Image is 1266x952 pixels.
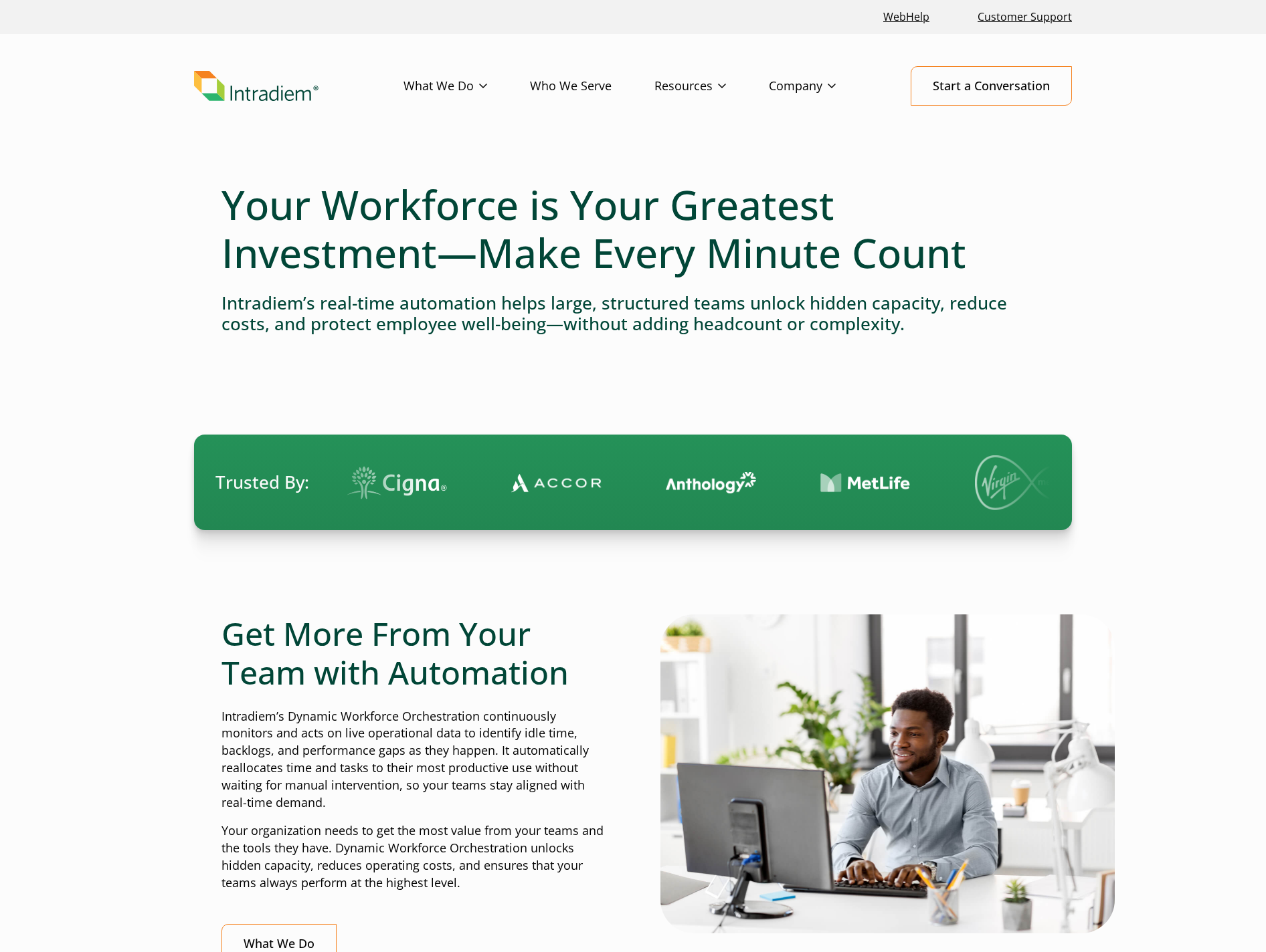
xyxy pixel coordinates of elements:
a: Start a Conversation [911,66,1072,106]
img: Virgin Media logo. [967,455,1061,510]
img: Contact Center Automation MetLife Logo [812,473,903,493]
a: Company [769,67,879,106]
h4: Intradiem’s real-time automation helps large, structured teams unlock hidden capacity, reduce cos... [221,293,1045,334]
img: Man typing on computer with real-time automation [660,614,1115,933]
a: Resources [654,67,769,106]
a: What We Do [403,67,530,106]
h2: Get More From Your Team with Automation [221,614,606,691]
span: Trusted By: [215,470,309,495]
a: Customer Support [972,3,1077,31]
img: Contact Center Automation Accor Logo [503,473,594,493]
a: Link to homepage of Intradiem [194,71,403,102]
p: Your organization needs to get the most value from your teams and the tools they have. Dynamic Wo... [221,822,606,892]
h1: Your Workforce is Your Greatest Investment—Make Every Minute Count [221,181,1045,277]
img: Intradiem [194,71,319,102]
a: Who We Serve [530,67,654,106]
p: Intradiem’s Dynamic Workforce Orchestration continuously monitors and acts on live operational da... [221,708,606,812]
a: Link opens in a new window [878,3,935,31]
